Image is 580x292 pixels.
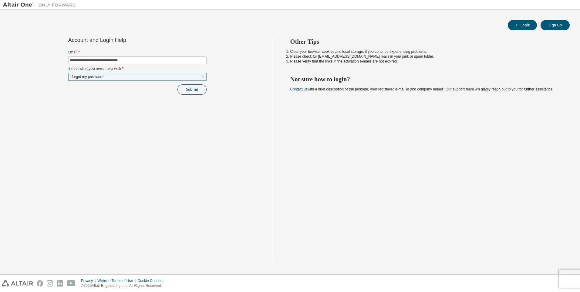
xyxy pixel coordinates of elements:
div: Privacy [81,278,97,283]
label: Email [68,50,207,55]
button: Login [508,20,537,30]
h2: Other Tips [290,38,559,46]
img: Altair One [3,2,79,8]
button: Sign Up [541,20,570,30]
div: I forgot my password [69,73,206,80]
img: youtube.svg [67,280,76,287]
p: © 2025 Altair Engineering, Inc. All Rights Reserved. [81,283,167,288]
label: Select what you need help with [68,66,207,71]
li: Please verify that the links in the activation e-mails are not expired. [290,59,559,64]
li: Please check for [EMAIL_ADDRESS][DOMAIN_NAME] mails in your junk or spam folder. [290,54,559,59]
img: instagram.svg [47,280,53,287]
div: Website Terms of Use [97,278,137,283]
div: I forgot my password [69,73,104,80]
img: facebook.svg [37,280,43,287]
button: Submit [177,84,207,95]
a: Contact us [290,87,308,91]
span: with a brief description of the problem, your registered e-mail id and company details. Our suppo... [290,87,554,91]
div: Cookie Consent [137,278,167,283]
img: linkedin.svg [57,280,63,287]
div: Account and Login Help [68,38,179,42]
li: Clear your browser cookies and local storage, if you continue experiencing problems. [290,49,559,54]
img: altair_logo.svg [2,280,33,287]
h2: Not sure how to login? [290,75,559,83]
